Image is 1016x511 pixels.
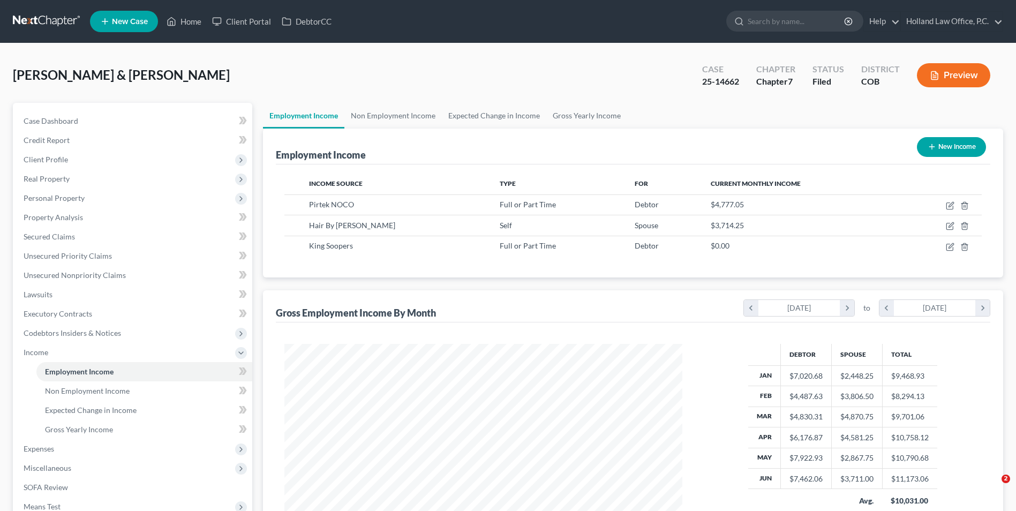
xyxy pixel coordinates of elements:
[276,12,337,31] a: DebtorCC
[45,405,137,415] span: Expected Change in Income
[861,76,900,88] div: COB
[1002,475,1010,483] span: 2
[500,221,512,230] span: Self
[24,155,68,164] span: Client Profile
[748,11,846,31] input: Search by name...
[882,448,937,468] td: $10,790.68
[840,300,854,316] i: chevron_right
[882,407,937,427] td: $9,701.06
[917,137,986,157] button: New Income
[309,221,395,230] span: Hair By [PERSON_NAME]
[24,213,83,222] span: Property Analysis
[24,348,48,357] span: Income
[748,448,781,468] th: May
[635,200,659,209] span: Debtor
[263,103,344,129] a: Employment Income
[879,300,894,316] i: chevron_left
[45,386,130,395] span: Non Employment Income
[24,309,92,318] span: Executory Contracts
[840,474,874,484] div: $3,711.00
[882,427,937,448] td: $10,758.12
[112,18,148,26] span: New Case
[780,344,831,365] th: Debtor
[24,290,52,299] span: Lawsuits
[546,103,627,129] a: Gross Yearly Income
[711,200,744,209] span: $4,777.05
[15,227,252,246] a: Secured Claims
[500,241,556,250] span: Full or Part Time
[756,76,795,88] div: Chapter
[980,475,1005,500] iframe: Intercom live chat
[861,63,900,76] div: District
[24,174,70,183] span: Real Property
[635,221,658,230] span: Spouse
[15,111,252,131] a: Case Dashboard
[24,483,68,492] span: SOFA Review
[812,76,844,88] div: Filed
[24,463,71,472] span: Miscellaneous
[711,179,801,187] span: Current Monthly Income
[24,232,75,241] span: Secured Claims
[15,208,252,227] a: Property Analysis
[36,401,252,420] a: Expected Change in Income
[901,12,1003,31] a: Holland Law Office, P.C.
[36,420,252,439] a: Gross Yearly Income
[748,365,781,386] th: Jan
[917,63,990,87] button: Preview
[863,303,870,313] span: to
[24,116,78,125] span: Case Dashboard
[894,300,976,316] div: [DATE]
[276,306,436,319] div: Gross Employment Income By Month
[15,131,252,150] a: Credit Report
[789,371,823,381] div: $7,020.68
[711,221,744,230] span: $3,714.25
[882,365,937,386] td: $9,468.93
[831,344,882,365] th: Spouse
[24,444,54,453] span: Expenses
[789,432,823,443] div: $6,176.87
[891,495,929,506] div: $10,031.00
[748,386,781,407] th: Feb
[45,425,113,434] span: Gross Yearly Income
[24,136,70,145] span: Credit Report
[702,63,739,76] div: Case
[15,478,252,497] a: SOFA Review
[840,432,874,443] div: $4,581.25
[711,241,729,250] span: $0.00
[864,12,900,31] a: Help
[500,200,556,209] span: Full or Part Time
[309,200,354,209] span: Pirtek NOCO
[975,300,990,316] i: chevron_right
[15,285,252,304] a: Lawsuits
[788,76,793,86] span: 7
[15,304,252,324] a: Executory Contracts
[161,12,207,31] a: Home
[500,179,516,187] span: Type
[789,474,823,484] div: $7,462.06
[840,453,874,463] div: $2,867.75
[309,179,363,187] span: Income Source
[812,63,844,76] div: Status
[748,469,781,489] th: Jun
[756,63,795,76] div: Chapter
[442,103,546,129] a: Expected Change in Income
[882,469,937,489] td: $11,173.06
[207,12,276,31] a: Client Portal
[276,148,366,161] div: Employment Income
[24,251,112,260] span: Unsecured Priority Claims
[840,391,874,402] div: $3,806.50
[840,411,874,422] div: $4,870.75
[344,103,442,129] a: Non Employment Income
[882,344,937,365] th: Total
[36,362,252,381] a: Employment Income
[24,502,61,511] span: Means Test
[24,193,85,202] span: Personal Property
[36,381,252,401] a: Non Employment Income
[748,427,781,448] th: Apr
[309,241,353,250] span: King Soopers
[13,67,230,82] span: [PERSON_NAME] & [PERSON_NAME]
[24,270,126,280] span: Unsecured Nonpriority Claims
[882,386,937,407] td: $8,294.13
[635,179,648,187] span: For
[15,266,252,285] a: Unsecured Nonpriority Claims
